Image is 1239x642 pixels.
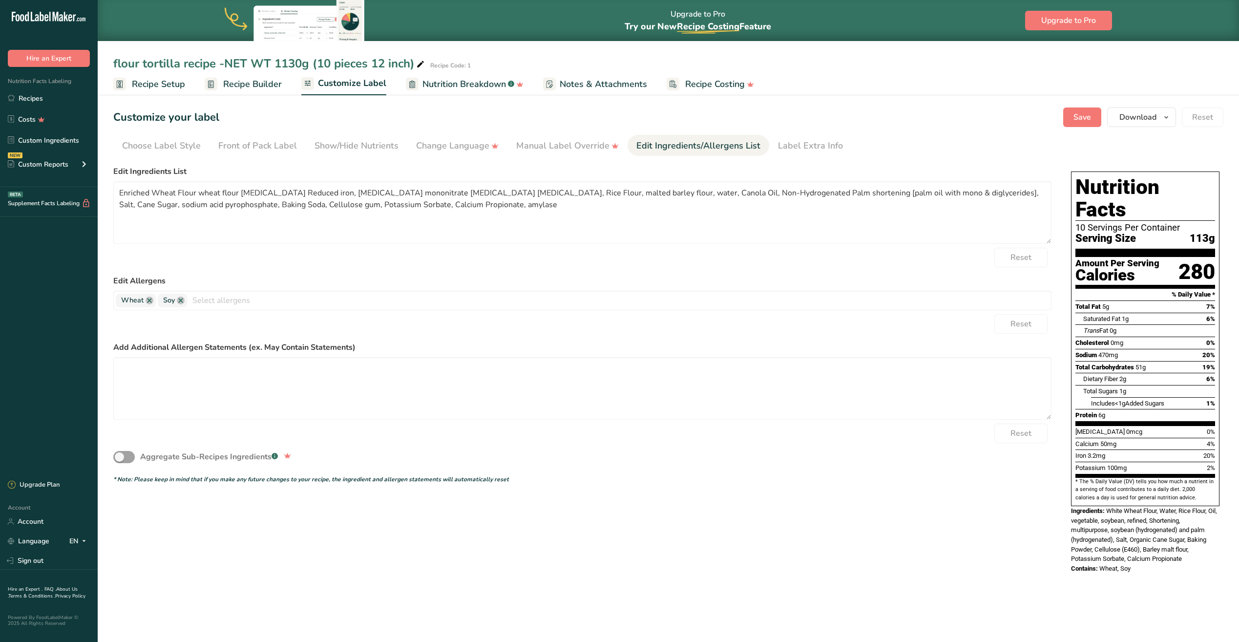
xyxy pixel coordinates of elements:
button: Download [1107,107,1176,127]
span: Protein [1075,411,1097,419]
div: EN [69,535,90,547]
span: Total Sugars [1083,387,1118,395]
span: 50mg [1100,440,1116,448]
i: * Note: Please keep in mind that if you make any future changes to your recipe, the ingredient an... [113,475,509,483]
div: 280 [1178,259,1215,285]
div: Upgrade Plan [8,480,60,490]
span: Recipe Costing [677,21,739,32]
a: Nutrition Breakdown [406,73,524,95]
button: Save [1063,107,1101,127]
span: 19% [1202,364,1215,371]
div: NEW [8,152,22,158]
span: 1% [1206,400,1215,407]
span: Fat [1083,327,1108,334]
a: Recipe Builder [205,73,282,95]
span: 6% [1206,315,1215,322]
div: Amount Per Serving [1075,259,1159,268]
span: Total Fat [1075,303,1101,310]
span: 100mg [1107,464,1127,471]
button: Reset [1182,107,1223,127]
span: 1g [1122,315,1129,322]
a: Privacy Policy [55,593,85,599]
a: About Us . [8,586,78,599]
a: Notes & Attachments [543,73,647,95]
div: Recipe Code: 1 [430,61,471,70]
span: 113g [1190,233,1215,245]
span: Save [1073,111,1091,123]
span: Reset [1010,428,1031,439]
input: Select allergens [187,293,1051,308]
section: % Daily Value * [1075,289,1215,300]
h1: Customize your label [113,109,219,126]
span: Recipe Costing [685,78,745,91]
label: Edit Allergens [113,275,1051,287]
iframe: Intercom live chat [1206,609,1229,632]
button: Hire an Expert [8,50,90,67]
span: <1g [1115,400,1125,407]
span: 51g [1135,364,1146,371]
span: Calcium [1075,440,1099,448]
span: Reset [1010,252,1031,263]
span: 0% [1206,339,1215,346]
span: Wheat, Soy [1099,565,1131,572]
div: Show/Hide Nutrients [315,139,399,152]
span: Customize Label [318,77,386,90]
span: 4% [1207,440,1215,448]
span: Iron [1075,452,1086,459]
span: 0g [1110,327,1116,334]
div: Aggregate Sub-Recipes Ingredients [140,451,278,463]
span: Potassium [1075,464,1106,471]
span: 0mg [1111,339,1123,346]
span: Sodium [1075,351,1097,359]
span: Cholesterol [1075,339,1109,346]
i: Trans [1083,327,1099,334]
span: Contains: [1071,565,1098,572]
a: Hire an Expert . [8,586,42,593]
span: Recipe Setup [132,78,185,91]
button: Reset [994,248,1048,267]
span: 5g [1102,303,1109,310]
div: Custom Reports [8,159,68,170]
span: Serving Size [1075,233,1136,245]
a: Customize Label [301,72,386,96]
span: Reset [1010,318,1031,330]
div: Choose Label Style [122,139,201,152]
span: Upgrade to Pro [1041,15,1096,26]
span: Try our New Feature [625,21,771,32]
div: flour tortilla recipe -NET WT 1130g (10 pieces 12 inch) [113,55,426,72]
span: 20% [1202,351,1215,359]
button: Upgrade to Pro [1025,11,1112,30]
span: Nutrition Breakdown [422,78,506,91]
span: White Wheat Flour, Water, Rice Flour, Oil, vegetable, soybean, refined, Shortening, multipurpose,... [1071,507,1217,562]
span: Total Carbohydrates [1075,364,1134,371]
div: Edit Ingredients/Allergens List [636,139,760,152]
div: Label Extra Info [778,139,843,152]
button: Reset [994,424,1048,443]
h1: Nutrition Facts [1075,176,1215,221]
div: Calories [1075,268,1159,282]
span: Reset [1192,111,1213,123]
span: [MEDICAL_DATA] [1075,428,1125,435]
label: Add Additional Allergen Statements (ex. May Contain Statements) [113,342,1051,353]
span: 2% [1207,464,1215,471]
label: Edit Ingredients List [113,166,1051,177]
button: Reset [994,314,1048,334]
span: Notes & Attachments [560,78,647,91]
div: BETA [8,192,23,197]
section: * The % Daily Value (DV) tells you how much a nutrient in a serving of food contributes to a dail... [1075,478,1215,502]
div: Front of Pack Label [218,139,297,152]
span: Download [1119,111,1156,123]
a: Language [8,533,49,550]
div: Manual Label Override [516,139,619,152]
span: Ingredients: [1071,507,1105,514]
a: Terms & Conditions . [8,593,55,599]
span: Recipe Builder [223,78,282,91]
span: 0% [1207,428,1215,435]
div: 10 Servings Per Container [1075,223,1215,233]
div: Change Language [416,139,499,152]
span: 6g [1098,411,1105,419]
div: Upgrade to Pro [625,0,771,41]
span: 0mcg [1126,428,1142,435]
span: 20% [1203,452,1215,459]
span: 1g [1119,387,1126,395]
